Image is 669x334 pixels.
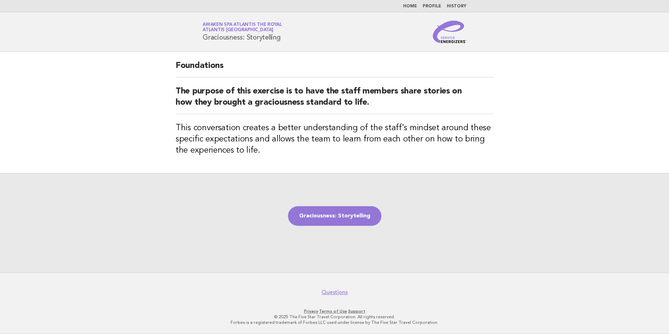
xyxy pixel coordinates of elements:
[319,309,347,314] a: Terms of Use
[176,86,493,114] h2: The purpose of this exercise is to have the staff members share stories on how they brought a gra...
[433,21,466,43] img: Service Energizers
[322,289,348,296] a: Questions
[176,123,493,156] h3: This conversation creates a better understanding of the staff's mindset around these specific exp...
[304,309,318,314] a: Privacy
[403,4,417,8] a: Home
[348,309,365,314] a: Support
[203,22,282,32] a: Awaken SPA Atlantis the RoyalAtlantis [GEOGRAPHIC_DATA]
[423,4,441,8] a: Profile
[447,4,466,8] a: History
[120,308,549,314] p: · ·
[203,28,273,33] span: Atlantis [GEOGRAPHIC_DATA]
[203,23,282,41] h1: Graciousness: Storytelling
[120,320,549,325] p: Forbes is a registered trademark of Forbes LLC used under license by The Five Star Travel Corpora...
[176,60,493,77] h2: Foundations
[288,206,381,226] a: Graciousness: Storytelling
[120,314,549,320] p: © 2025 The Five Star Travel Corporation. All rights reserved.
